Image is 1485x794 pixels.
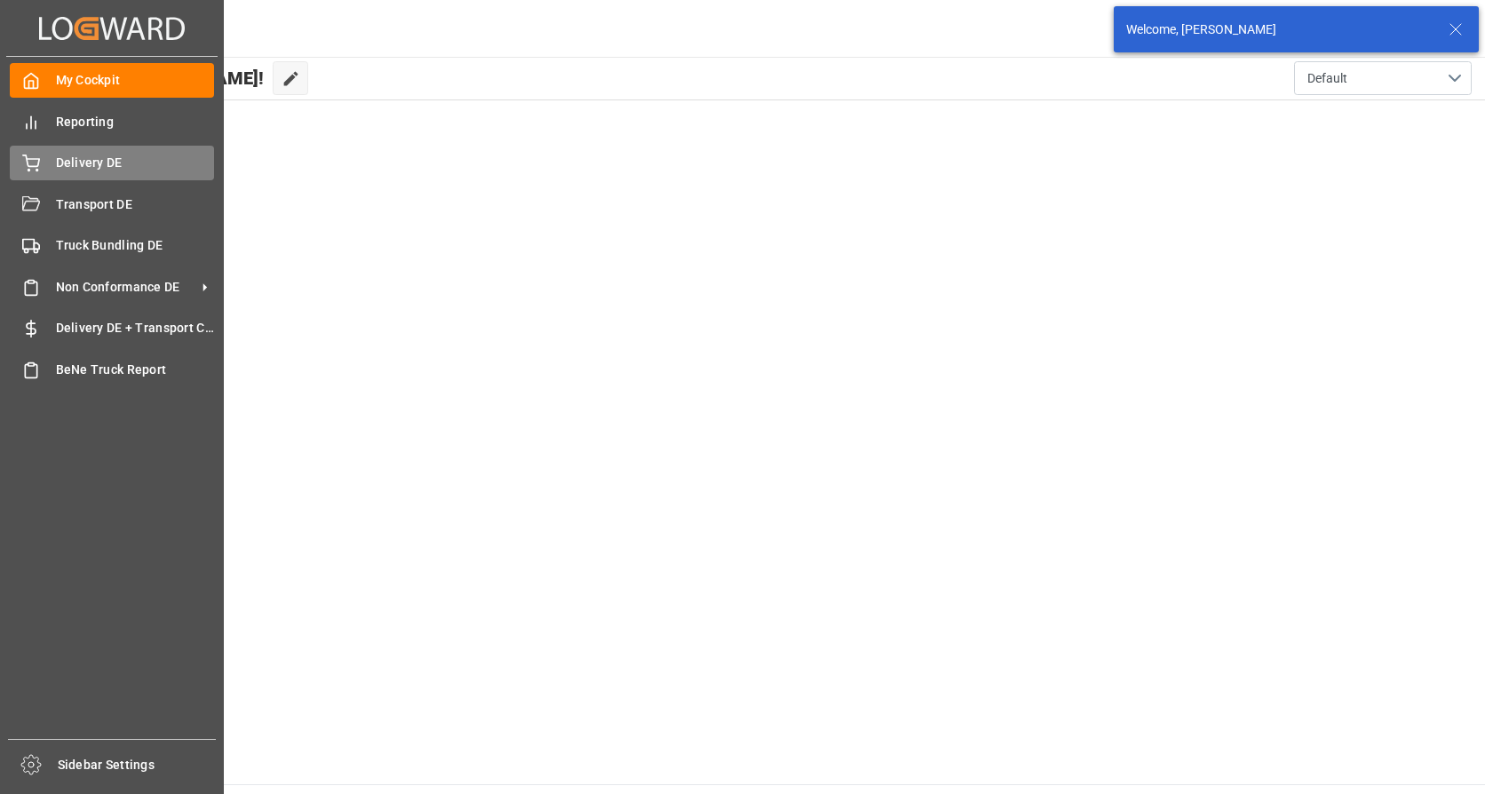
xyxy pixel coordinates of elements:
[10,187,214,221] a: Transport DE
[58,756,217,774] span: Sidebar Settings
[56,113,215,131] span: Reporting
[10,352,214,386] a: BeNe Truck Report
[56,278,196,297] span: Non Conformance DE
[56,361,215,379] span: BeNe Truck Report
[56,71,215,90] span: My Cockpit
[10,311,214,345] a: Delivery DE + Transport Cost
[56,154,215,172] span: Delivery DE
[56,319,215,337] span: Delivery DE + Transport Cost
[1294,61,1472,95] button: open menu
[10,146,214,180] a: Delivery DE
[1307,69,1347,88] span: Default
[1126,20,1432,39] div: Welcome, [PERSON_NAME]
[10,63,214,98] a: My Cockpit
[56,195,215,214] span: Transport DE
[56,236,215,255] span: Truck Bundling DE
[10,104,214,139] a: Reporting
[10,228,214,263] a: Truck Bundling DE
